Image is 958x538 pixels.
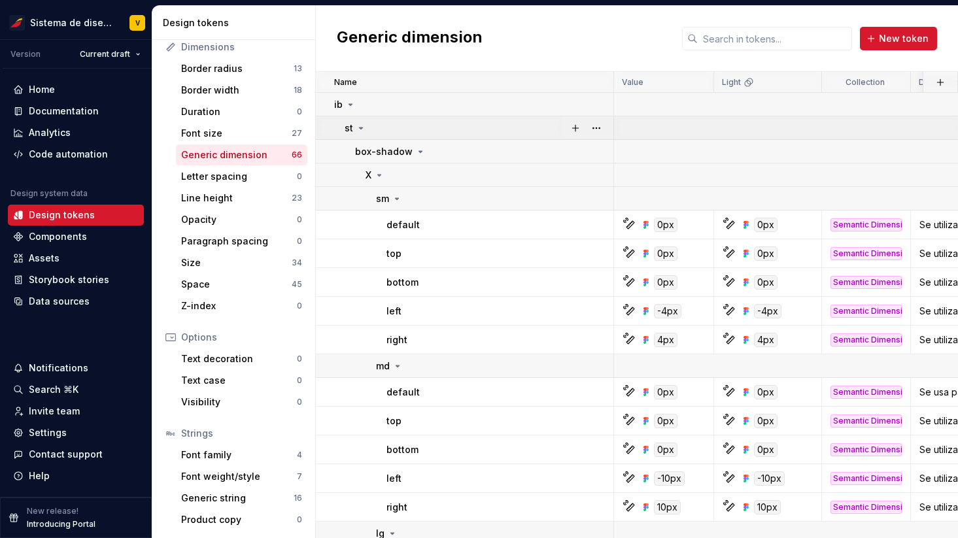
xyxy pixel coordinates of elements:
p: left [386,472,402,485]
a: Settings [8,422,144,443]
div: 0px [654,385,677,399]
a: Text case0 [176,370,307,391]
p: bottom [386,443,419,456]
p: left [386,305,402,318]
div: 34 [292,258,302,268]
a: Generic dimension66 [176,144,307,165]
a: Text decoration0 [176,348,307,369]
a: Font family4 [176,445,307,465]
img: 55604660-494d-44a9-beb2-692398e9940a.png [9,15,25,31]
div: Size [181,256,292,269]
div: Product copy [181,513,297,526]
div: Design tokens [29,209,95,222]
div: Line height [181,192,292,205]
div: -10px [654,471,685,486]
span: Current draft [80,49,130,59]
div: 4px [654,333,677,347]
p: md [376,360,390,373]
div: Search ⌘K [29,383,78,396]
div: Semantic Dimension [830,443,902,456]
a: Design tokens [8,205,144,226]
p: Introducing Portal [27,519,95,530]
div: Semantic Dimension [830,276,902,289]
div: Letter spacing [181,170,297,183]
p: right [386,333,407,346]
div: 16 [294,493,302,503]
a: Product copy0 [176,509,307,530]
div: Semantic Dimension [830,305,902,318]
div: 0 [297,354,302,364]
div: Semantic Dimension [830,333,902,346]
p: sm [376,192,389,205]
a: Data sources [8,291,144,312]
button: Search ⌘K [8,379,144,400]
span: New token [879,32,929,45]
div: 0 [297,214,302,225]
div: 0px [754,275,778,290]
div: 0px [654,246,677,261]
a: Border radius13 [176,58,307,79]
p: Light [722,77,741,88]
a: Home [8,79,144,100]
a: Font size27 [176,123,307,144]
p: default [386,386,420,399]
div: 0px [754,246,778,261]
div: 45 [292,279,302,290]
div: Dimensions [181,41,302,54]
div: 0 [297,107,302,117]
div: Sistema de diseño Iberia [30,16,114,29]
div: Border radius [181,62,294,75]
div: 13 [294,63,302,74]
div: Design tokens [163,16,310,29]
div: Semantic Dimension [830,247,902,260]
div: Font family [181,448,297,462]
button: Current draft [74,45,146,63]
div: 0px [754,443,778,457]
div: 0 [297,301,302,311]
div: Version [10,49,41,59]
div: Help [29,469,50,482]
div: Font weight/style [181,470,297,483]
a: Opacity0 [176,209,307,230]
div: Components [29,230,87,243]
div: Semantic Dimension [830,472,902,485]
p: ib [334,98,343,111]
p: box-shadow [355,145,413,158]
div: Generic dimension [181,148,292,161]
div: 4 [297,450,302,460]
a: Components [8,226,144,247]
div: 27 [292,128,302,139]
a: Documentation [8,101,144,122]
div: Settings [29,426,67,439]
div: Border width [181,84,294,97]
div: Text decoration [181,352,297,365]
div: Font size [181,127,292,140]
div: Code automation [29,148,108,161]
a: Line height23 [176,188,307,209]
div: Data sources [29,295,90,308]
div: Options [181,331,302,344]
div: -4px [754,304,781,318]
a: Paragraph spacing0 [176,231,307,252]
p: right [386,501,407,514]
p: top [386,414,402,428]
div: Space [181,278,292,291]
a: Analytics [8,122,144,143]
p: default [386,218,420,231]
div: V [135,18,140,28]
div: Semantic Dimension [830,501,902,514]
a: Size34 [176,252,307,273]
a: Visibility0 [176,392,307,412]
a: Generic string16 [176,488,307,509]
button: Help [8,465,144,486]
p: X [366,169,371,182]
a: Code automation [8,144,144,165]
div: Invite team [29,405,80,418]
div: Strings [181,427,302,440]
a: Duration0 [176,101,307,122]
p: top [386,247,402,260]
a: Space45 [176,274,307,295]
div: Assets [29,252,60,265]
button: Sistema de diseño IberiaV [3,8,149,37]
h2: Generic dimension [337,27,483,50]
